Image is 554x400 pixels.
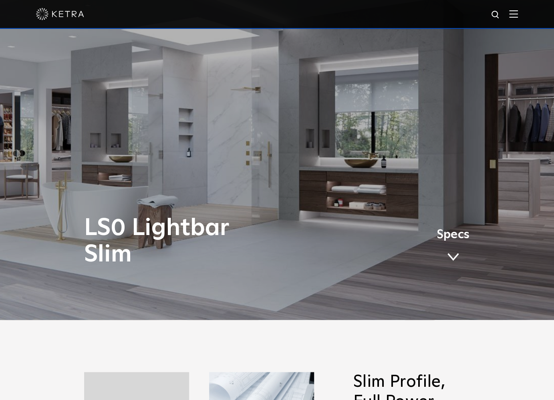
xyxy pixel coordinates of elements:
img: ketra-logo-2019-white [36,8,84,20]
img: Hamburger%20Nav.svg [509,10,518,18]
a: Specs [437,233,469,264]
span: Specs [437,229,469,241]
h1: LS0 Lightbar Slim [84,215,310,268]
img: search icon [491,10,501,20]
